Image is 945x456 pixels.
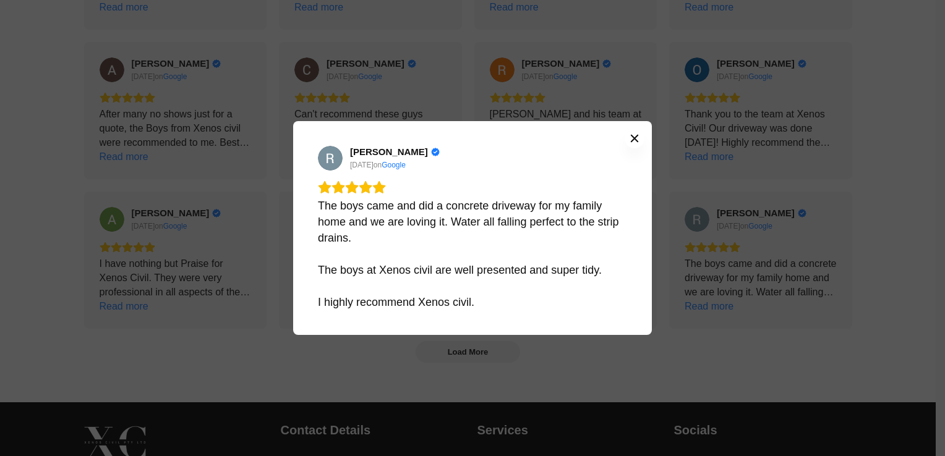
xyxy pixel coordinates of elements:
div: Rating: 5.0 out of 5 [318,180,627,194]
span: [PERSON_NAME] [350,146,428,158]
a: View on Google [382,160,406,170]
a: Review by Ray Heijneman [350,146,440,158]
div: on [350,160,382,170]
img: Ray Heijneman [318,146,343,171]
a: View on Google [318,146,343,171]
div: The boys came and did a concrete driveway for my family home and we are loving it. Water all fall... [318,198,627,310]
div: Verified Customer [431,148,440,156]
div: [DATE] [350,160,374,170]
button: Close [625,129,644,148]
div: Google [382,160,406,170]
